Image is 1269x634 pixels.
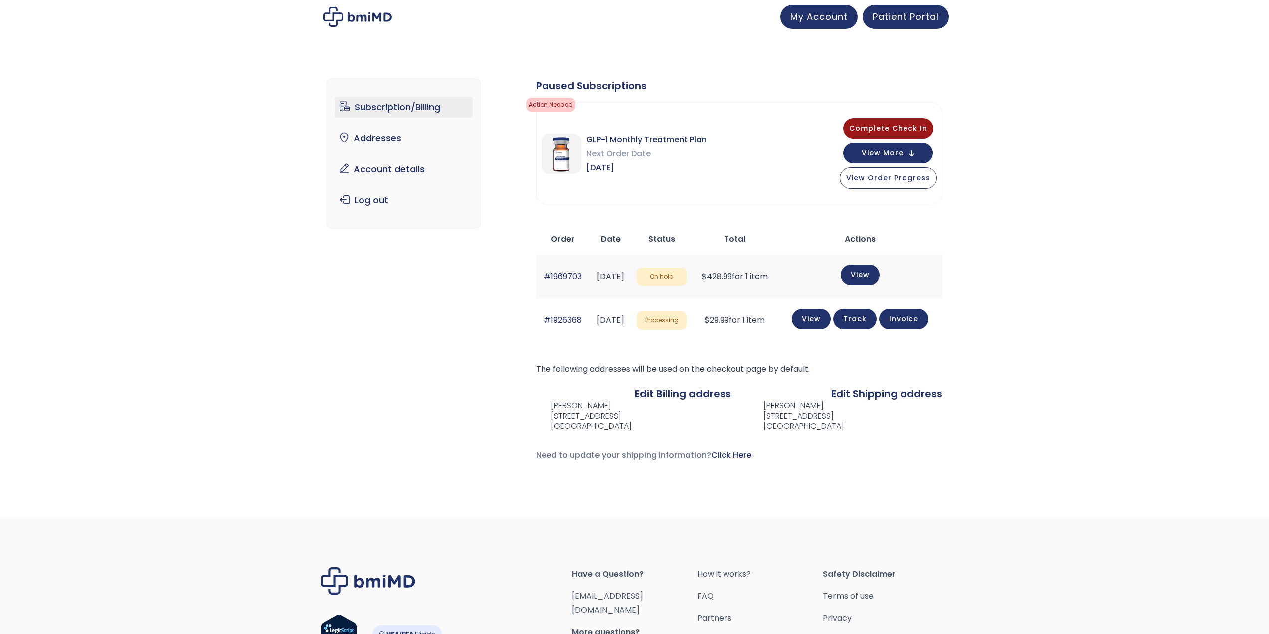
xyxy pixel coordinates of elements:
[863,5,949,29] a: Patient Portal
[536,449,751,461] span: Need to update your shipping information?
[526,98,575,112] span: Action Needed
[862,150,904,156] span: View More
[711,449,751,461] a: Click Here
[536,362,942,376] p: The following addresses will be used on the checkout page by default.
[823,611,948,625] a: Privacy
[846,173,930,183] span: View Order Progress
[586,161,707,175] span: [DATE]
[849,123,927,133] span: Complete Check In
[780,5,858,29] a: My Account
[544,271,582,282] a: #1969703
[551,233,575,245] span: Order
[637,311,687,330] span: Processing
[635,387,731,401] a: Edit Billing address
[335,128,473,149] a: Addresses
[697,589,823,603] a: FAQ
[705,314,710,326] span: $
[542,134,581,174] img: GLP-1 Monthly Treatment Plan
[648,233,675,245] span: Status
[321,567,415,595] img: Brand Logo
[601,233,621,245] span: Date
[586,147,707,161] span: Next Order Date
[544,314,582,326] a: #1926368
[840,167,937,189] button: View Order Progress
[823,589,948,603] a: Terms of use
[597,314,624,326] time: [DATE]
[335,97,473,118] a: Subscription/Billing
[845,233,876,245] span: Actions
[843,118,933,139] button: Complete Check In
[831,387,942,401] a: Edit Shipping address
[536,79,942,93] div: Paused Subscriptions
[335,190,473,211] a: Log out
[702,271,707,282] span: $
[572,590,643,616] a: [EMAIL_ADDRESS][DOMAIN_NAME]
[823,567,948,581] span: Safety Disclaimer
[841,265,880,285] a: View
[586,133,707,147] span: GLP-1 Monthly Treatment Plan
[323,7,392,27] img: My account
[335,159,473,180] a: Account details
[724,233,745,245] span: Total
[705,314,729,326] span: 29.99
[833,309,877,329] a: Track
[792,309,831,329] a: View
[873,10,939,23] span: Patient Portal
[637,268,687,286] span: On hold
[702,271,732,282] span: 428.99
[747,401,844,431] address: [PERSON_NAME] [STREET_ADDRESS] [GEOGRAPHIC_DATA]
[572,567,698,581] span: Have a Question?
[597,271,624,282] time: [DATE]
[692,299,777,342] td: for 1 item
[327,79,481,228] nav: Account pages
[879,309,928,329] a: Invoice
[843,143,933,163] button: View More
[536,401,632,431] address: [PERSON_NAME] [STREET_ADDRESS] [GEOGRAPHIC_DATA]
[692,255,777,298] td: for 1 item
[790,10,848,23] span: My Account
[697,567,823,581] a: How it works?
[697,611,823,625] a: Partners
